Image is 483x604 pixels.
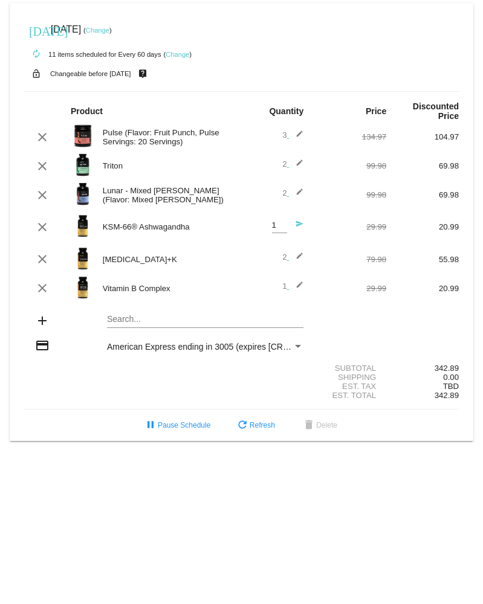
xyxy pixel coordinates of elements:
small: ( ) [163,51,192,58]
div: Vitamin B Complex [97,284,242,293]
div: [MEDICAL_DATA]+K [97,255,242,264]
span: American Express ending in 3005 (expires [CREDIT_CARD_DATA]) [107,342,362,352]
span: 2 [282,188,303,198]
div: 20.99 [386,284,459,293]
small: ( ) [83,27,112,34]
mat-icon: clear [35,220,50,234]
strong: Product [71,106,103,116]
mat-icon: credit_card [35,338,50,353]
mat-icon: clear [35,281,50,295]
mat-icon: edit [289,281,303,295]
img: Image-1-Carousel-Lunar-MB-Roman-Berezecky.png [71,182,95,206]
a: Change [166,51,189,58]
button: Pause Schedule [134,414,220,436]
div: 20.99 [386,222,459,231]
a: Change [86,27,109,34]
img: Image-1-Carousel-Ash-1000x1000-Transp-v2.png [71,214,95,238]
span: Refresh [235,421,275,429]
span: 3 [282,130,303,140]
mat-icon: edit [289,188,303,202]
span: 0.00 [443,373,459,382]
mat-icon: clear [35,188,50,202]
div: Shipping [314,373,386,382]
input: Search... [107,315,303,324]
div: 29.99 [314,284,386,293]
div: 342.89 [386,364,459,373]
div: 99.98 [314,190,386,199]
div: Lunar - Mixed [PERSON_NAME] (Flavor: Mixed [PERSON_NAME]) [97,186,242,204]
span: 2 [282,252,303,262]
strong: Discounted Price [413,101,459,121]
span: 2 [282,159,303,169]
mat-select: Payment Method [107,342,303,352]
span: 342.89 [435,391,459,400]
span: Delete [302,421,337,429]
mat-icon: clear [35,130,50,144]
mat-icon: add [35,313,50,328]
div: KSM-66® Ashwagandha [97,222,242,231]
strong: Price [366,106,386,116]
mat-icon: send [289,220,303,234]
div: 55.98 [386,255,459,264]
small: Changeable before [DATE] [50,70,131,77]
div: Triton [97,161,242,170]
div: Est. Tax [314,382,386,391]
small: 11 items scheduled for Every 60 days [24,51,161,58]
img: Image-1-Carousel-Triton-Transp.png [71,153,95,177]
img: Image-1-Carousel-Vitamin-DK-Photoshoped-1000x1000-1.png [71,246,95,271]
mat-icon: clear [35,252,50,266]
div: Subtotal [314,364,386,373]
mat-icon: autorenew [29,47,44,62]
img: vitamin-b-image.png [71,275,95,300]
mat-icon: lock_open [29,66,44,82]
div: 104.97 [386,132,459,141]
div: Est. Total [314,391,386,400]
button: Refresh [225,414,285,436]
mat-icon: edit [289,159,303,173]
div: 69.98 [386,161,459,170]
mat-icon: delete [302,419,316,433]
mat-icon: refresh [235,419,250,433]
mat-icon: edit [289,252,303,266]
div: 99.98 [314,161,386,170]
mat-icon: clear [35,159,50,173]
span: TBD [443,382,459,391]
div: Pulse (Flavor: Fruit Punch, Pulse Servings: 20 Servings) [97,128,242,146]
span: 1 [282,281,303,291]
mat-icon: [DATE] [29,23,44,37]
img: Image-1-Carousel-Pulse-20S-Fruit-Punch-Transp.png [71,124,95,148]
mat-icon: pause [143,419,158,433]
div: 134.97 [314,132,386,141]
input: Quantity [272,221,287,230]
div: 69.98 [386,190,459,199]
button: Delete [292,414,347,436]
mat-icon: live_help [135,66,150,82]
div: 29.99 [314,222,386,231]
div: 79.98 [314,255,386,264]
span: Pause Schedule [143,421,210,429]
strong: Quantity [269,106,303,116]
mat-icon: edit [289,130,303,144]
